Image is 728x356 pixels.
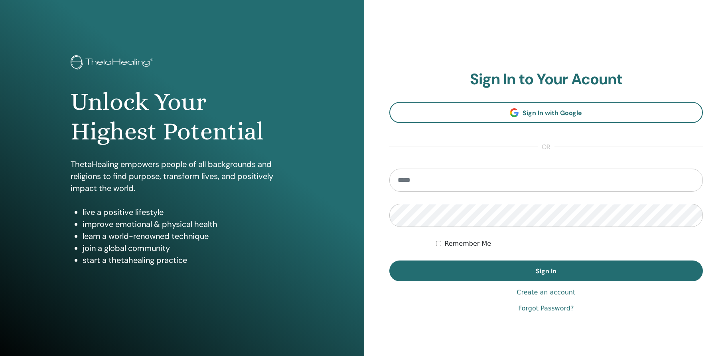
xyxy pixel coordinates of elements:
li: start a thetahealing practice [83,254,293,266]
label: Remember Me [444,239,491,249]
a: Sign In with Google [389,102,703,123]
h2: Sign In to Your Acount [389,70,703,89]
p: ThetaHealing empowers people of all backgrounds and religions to find purpose, transform lives, a... [71,158,293,194]
button: Sign In [389,261,703,281]
li: learn a world-renowned technique [83,230,293,242]
span: or [538,142,554,152]
div: Keep me authenticated indefinitely or until I manually logout [436,239,703,249]
span: Sign In [536,267,556,275]
a: Forgot Password? [518,304,574,313]
li: improve emotional & physical health [83,218,293,230]
li: live a positive lifestyle [83,206,293,218]
li: join a global community [83,242,293,254]
span: Sign In with Google [523,109,582,117]
a: Create an account [517,288,575,297]
h1: Unlock Your Highest Potential [71,87,293,147]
